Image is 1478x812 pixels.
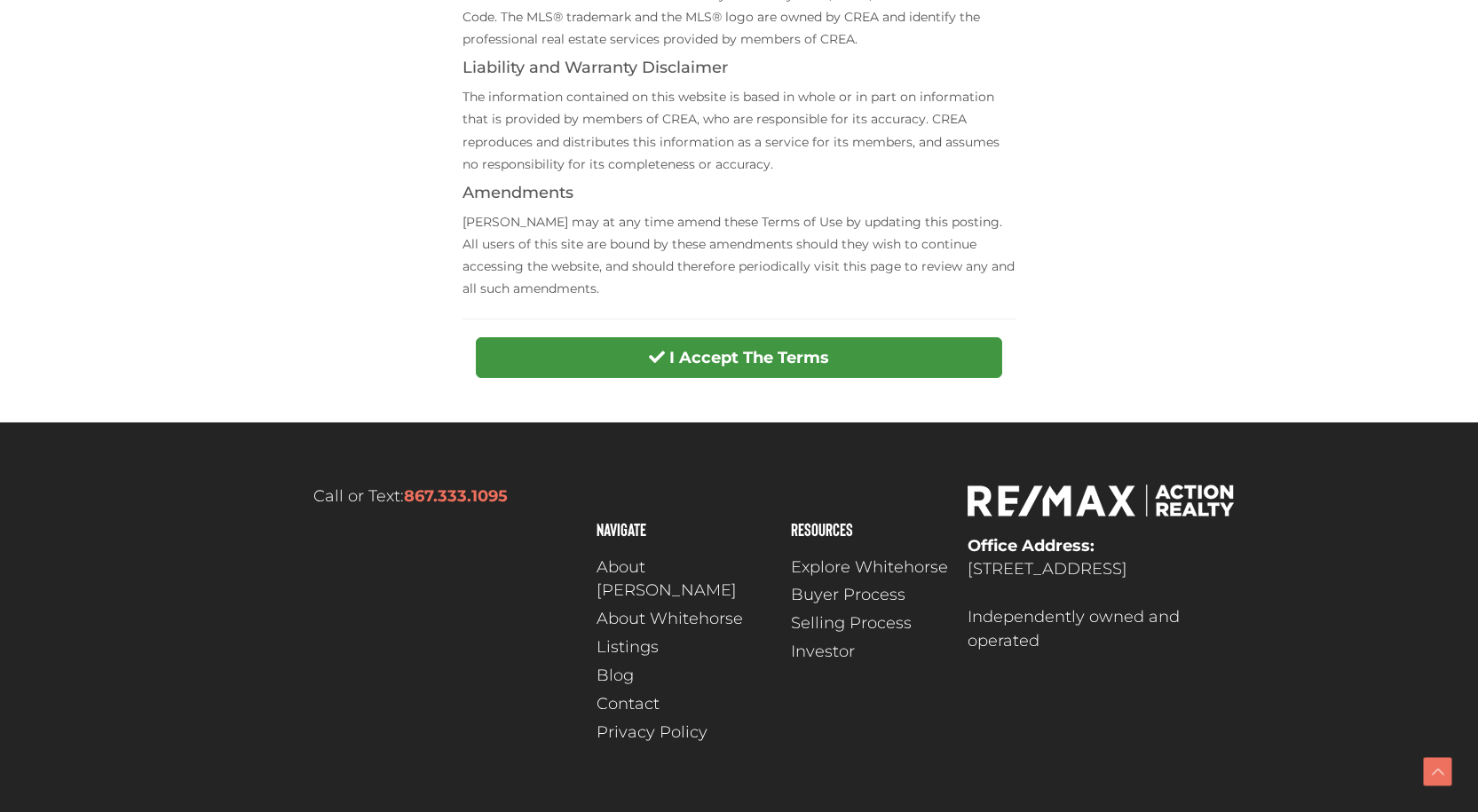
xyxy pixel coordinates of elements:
span: About Whitehorse [597,607,743,631]
span: Listings [597,635,659,659]
span: Investor [791,640,855,664]
a: Explore Whitehorse [791,556,950,579]
a: About [PERSON_NAME] [597,556,773,603]
a: Blog [597,664,773,688]
p: [STREET_ADDRESS] Independently owned and operated [968,534,1236,653]
a: Contact [597,692,773,716]
span: Blog [597,664,634,688]
h4: Amendments [462,185,1016,202]
span: Explore Whitehorse [791,556,948,579]
button: I Accept The Terms [476,337,1002,378]
strong: I Accept The Terms [669,348,829,367]
a: 867.333.1095 [404,486,508,506]
a: Selling Process [791,611,950,635]
strong: Office Address: [968,536,1095,556]
a: Investor [791,640,950,664]
a: Privacy Policy [597,721,773,745]
a: Listings [597,635,773,659]
p: Call or Text: [242,485,580,508]
p: The information contained on this website is based in whole or in part on information that is pro... [462,86,1016,176]
p: [PERSON_NAME] may at any time amend these Terms of Use by updating this posting. All users of thi... [462,211,1016,301]
span: Buyer Process [791,583,905,607]
span: Contact [597,692,660,716]
span: Privacy Policy [597,721,707,745]
h4: Navigate [597,520,773,538]
a: About Whitehorse [597,607,773,631]
span: Selling Process [791,611,912,635]
h4: Resources [791,520,950,538]
h4: Liability and Warranty Disclaimer [462,59,1016,77]
a: Buyer Process [791,583,950,607]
